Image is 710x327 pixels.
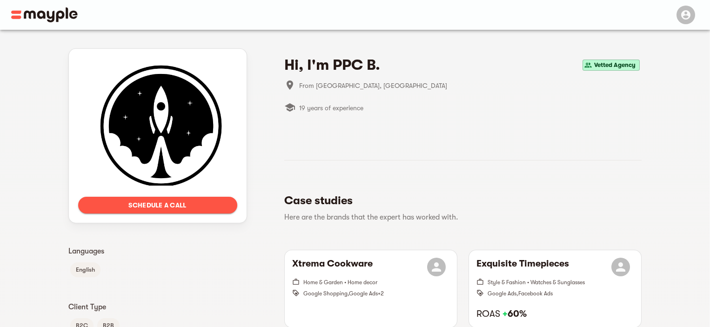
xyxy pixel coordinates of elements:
[476,258,569,276] h6: Exquisite Timepieces
[78,197,237,214] button: Schedule a call
[488,279,585,286] span: Style & Fashion • Watches & Sunglasses
[299,80,642,91] span: From [GEOGRAPHIC_DATA], [GEOGRAPHIC_DATA]
[11,7,78,22] img: Main logo
[68,246,247,257] p: Languages
[284,212,634,223] p: Here are the brands that the expert has worked with.
[349,290,378,297] span: Google Ads
[303,290,349,297] span: Google Shopping ,
[518,290,553,297] span: Facebook Ads
[502,308,508,319] span: +
[476,308,634,320] h6: ROAS
[299,102,363,113] span: 19 years of experience
[70,264,100,275] span: English
[502,308,527,319] strong: 60%
[86,200,230,211] span: Schedule a call
[488,290,518,297] span: Google Ads ,
[671,10,699,18] span: Menu
[292,258,373,276] h6: Xtrema Cookware
[590,60,639,71] span: Vetted Agency
[284,193,634,208] h5: Case studies
[68,301,247,313] p: Client Type
[378,290,384,297] span: + 2
[303,279,377,286] span: Home & Garden • Home decor
[284,56,380,74] h4: Hi, I'm PPC B.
